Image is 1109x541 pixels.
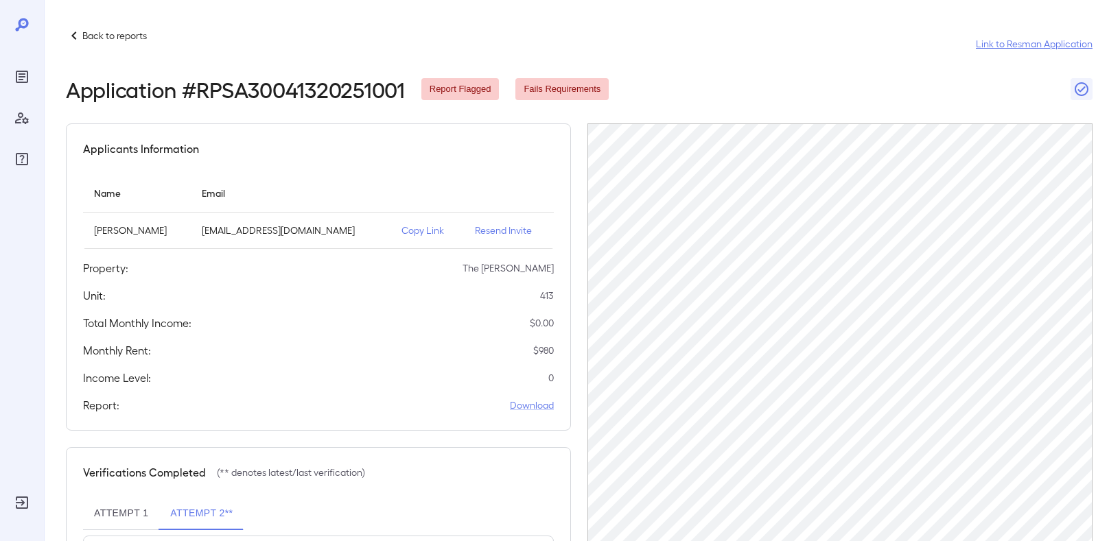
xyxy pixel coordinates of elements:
th: Name [83,173,191,213]
p: $ 0.00 [530,316,554,330]
span: Report Flagged [421,83,500,96]
h5: Monthly Rent: [83,342,151,359]
th: Email [191,173,390,213]
p: The [PERSON_NAME] [463,261,554,275]
button: Close Report [1071,78,1093,100]
h5: Verifications Completed [83,464,206,481]
div: FAQ [11,148,33,170]
a: Download [510,398,554,412]
p: 0 [548,371,554,385]
h5: Total Monthly Income: [83,315,191,331]
h5: Applicants Information [83,141,199,157]
h2: Application # RPSA30041320251001 [66,77,405,101]
p: Back to reports [82,29,147,43]
p: Resend Invite [475,224,543,237]
table: simple table [83,173,554,249]
p: $ 980 [533,344,554,357]
h5: Report: [83,397,119,413]
h5: Income Level: [83,370,151,386]
a: Link to Resman Application [976,37,1093,51]
p: (** denotes latest/last verification) [217,466,365,479]
p: [PERSON_NAME] [94,224,180,237]
div: Reports [11,66,33,88]
button: Attempt 2** [159,497,244,530]
h5: Property: [83,260,128,276]
div: Manage Users [11,107,33,129]
h5: Unit: [83,287,106,304]
span: Fails Requirements [515,83,609,96]
div: Log Out [11,492,33,514]
p: 413 [540,289,554,302]
p: Copy Link [401,224,453,237]
p: [EMAIL_ADDRESS][DOMAIN_NAME] [202,224,380,237]
button: Attempt 1 [83,497,159,530]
